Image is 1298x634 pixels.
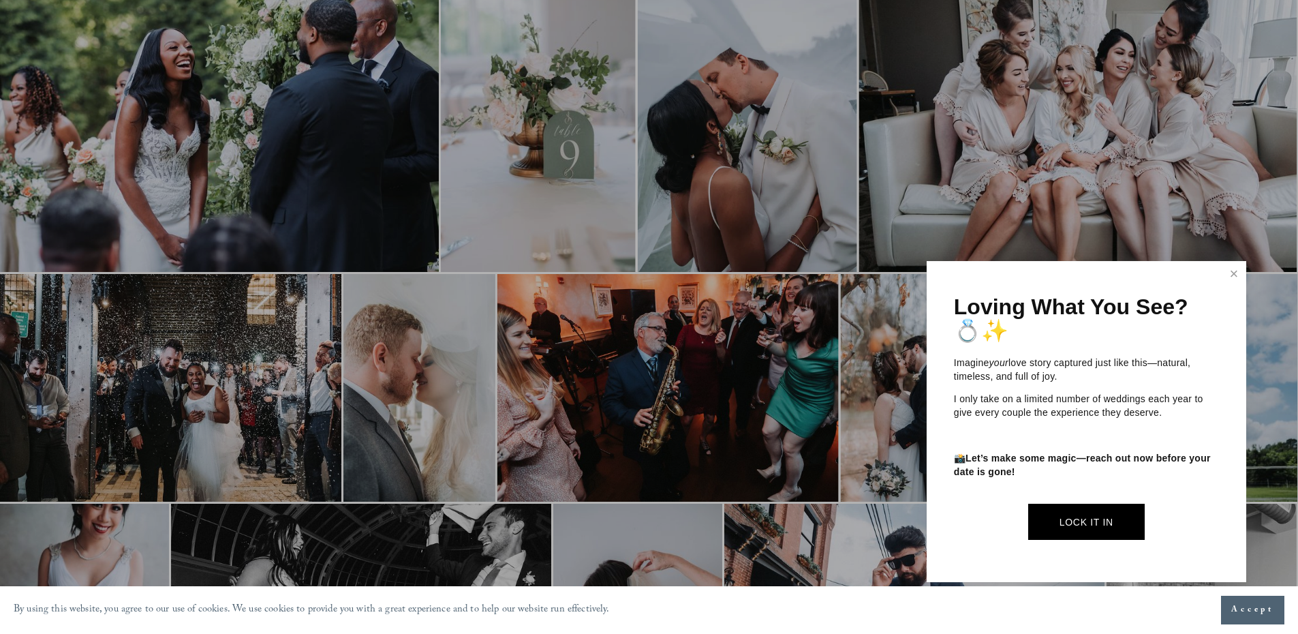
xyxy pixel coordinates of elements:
p: By using this website, you agree to our use of cookies. We use cookies to provide you with a grea... [14,601,610,620]
span: Accept [1231,603,1274,617]
p: Imagine love story captured just like this—natural, timeless, and full of joy. [954,357,1219,383]
h1: Loving What You See? 💍✨ [954,295,1219,343]
p: I only take on a limited number of weddings each year to give every couple the experience they de... [954,393,1219,419]
p: 📸 [954,452,1219,479]
button: Accept [1221,596,1284,624]
a: Close [1224,263,1244,285]
strong: Let’s make some magic—reach out now before your date is gone! [954,453,1214,477]
em: your [989,357,1008,368]
a: Lock It In [1028,504,1145,540]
